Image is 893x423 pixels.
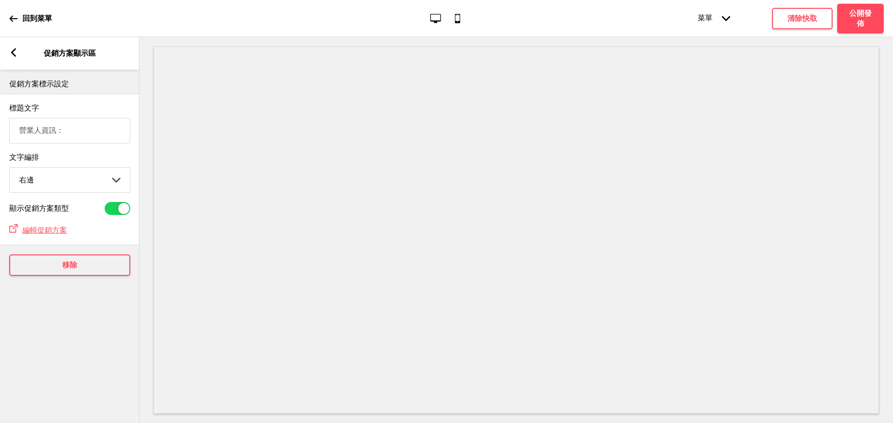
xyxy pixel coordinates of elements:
[787,13,817,24] h4: 清除快取
[688,4,740,33] div: 菜單
[846,8,874,29] h4: 公開發佈
[62,260,77,270] h4: 移除
[22,226,67,234] span: 編輯促銷方案
[44,48,96,59] p: 促銷方案顯示區
[9,254,130,276] button: 移除
[22,13,52,24] p: 回到菜單
[18,226,67,234] a: 編輯促銷方案
[9,153,130,163] label: 文字編排
[837,4,884,33] button: 公開發佈
[9,79,130,89] p: 促銷方案標示設定
[9,104,39,112] label: 標題文字
[9,6,52,31] a: 回到菜單
[772,8,833,29] button: 清除快取
[9,204,69,214] label: 顯示促銷方案類型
